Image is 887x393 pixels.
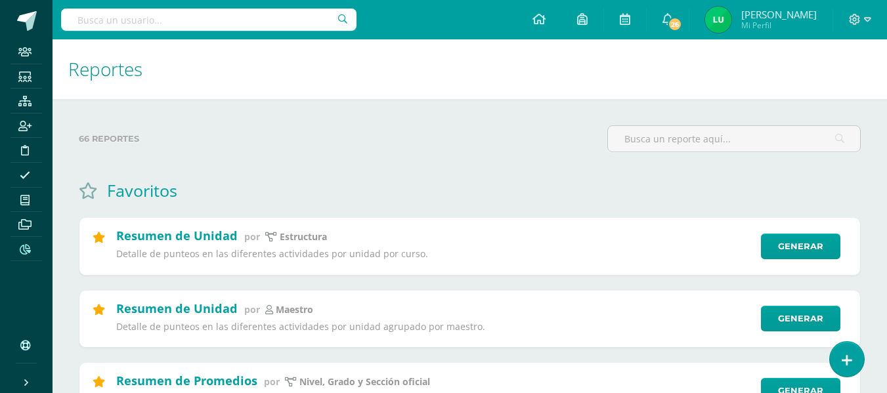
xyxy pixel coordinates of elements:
label: 66 reportes [79,125,597,152]
span: por [244,303,260,316]
img: 54682bb00531784ef96ee9fbfedce966.png [705,7,731,33]
input: Busca un usuario... [61,9,357,31]
h1: Favoritos [107,179,177,201]
p: Detalle de punteos en las diferentes actividades por unidad por curso. [116,248,752,260]
p: maestro [276,304,313,316]
h2: Resumen de Unidad [116,300,238,316]
span: [PERSON_NAME] [741,8,817,21]
span: 26 [668,17,682,31]
h2: Resumen de Promedios [116,373,257,388]
span: Mi Perfil [741,20,817,31]
p: Nivel, Grado y Sección oficial [299,376,430,388]
a: Generar [761,306,840,331]
span: por [244,230,260,243]
p: estructura [280,231,327,243]
span: Reportes [68,56,142,81]
p: Detalle de punteos en las diferentes actividades por unidad agrupado por maestro. [116,321,752,333]
h2: Resumen de Unidad [116,228,238,243]
input: Busca un reporte aquí... [608,126,860,152]
a: Generar [761,234,840,259]
span: por [264,375,280,388]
